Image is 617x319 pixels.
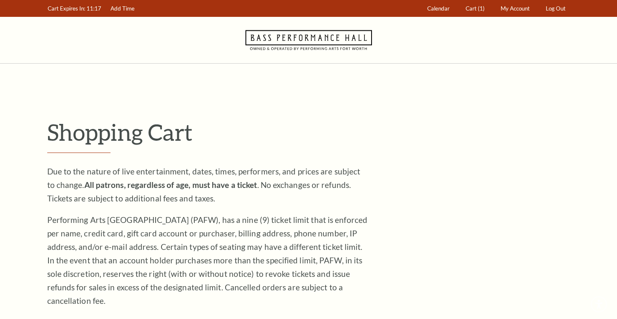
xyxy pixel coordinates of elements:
span: 11:17 [86,5,101,12]
a: Add Time [106,0,138,17]
a: Calendar [423,0,453,17]
span: Due to the nature of live entertainment, dates, times, performers, and prices are subject to chan... [47,166,361,203]
span: Cart Expires In: [48,5,85,12]
span: Calendar [427,5,450,12]
span: Cart [466,5,477,12]
a: My Account [496,0,533,17]
a: Cart (1) [461,0,488,17]
a: Log Out [542,0,569,17]
p: Performing Arts [GEOGRAPHIC_DATA] (PAFW), has a nine (9) ticket limit that is enforced per name, ... [47,213,368,308]
span: (1) [478,5,485,12]
span: My Account [501,5,530,12]
strong: All patrons, regardless of age, must have a ticket [84,180,257,190]
p: Shopping Cart [47,118,570,146]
